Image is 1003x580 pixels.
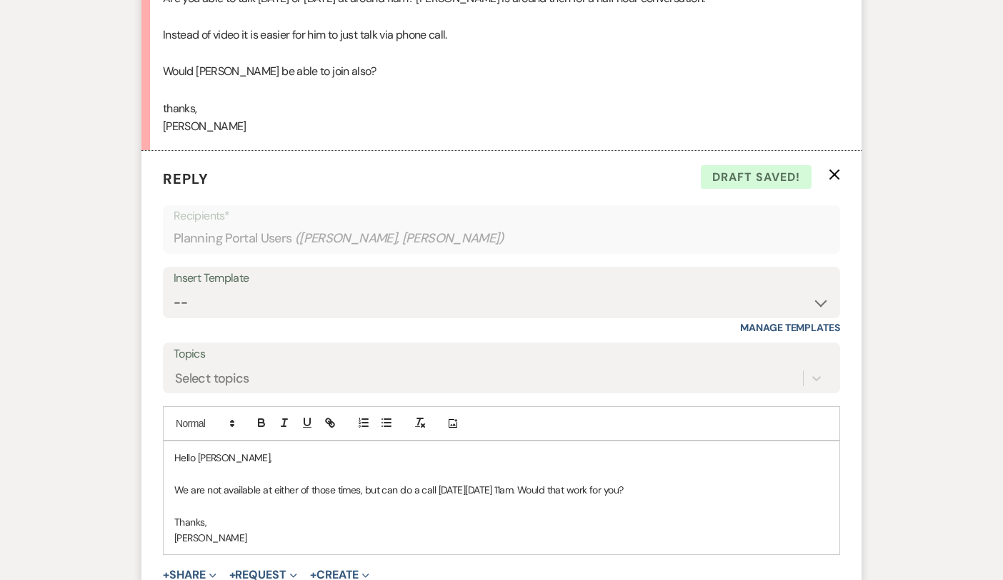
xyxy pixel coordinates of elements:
label: Topics [174,344,829,365]
p: Hello [PERSON_NAME], [174,450,829,466]
span: Draft saved! [701,165,812,190]
p: Thanks, [174,514,829,530]
span: ( [PERSON_NAME], [PERSON_NAME] ) [295,229,505,248]
p: thanks, [163,99,840,118]
a: Manage Templates [740,321,840,334]
div: Insert Template [174,268,829,289]
span: Reply [163,169,209,188]
div: Select topics [175,369,249,388]
p: Recipients* [174,207,829,225]
p: Instead of video it is easier for him to just talk via phone call. [163,26,840,44]
p: We are not available at either of those times, but can do a call [DATE][DATE] 11am. Would that wo... [174,482,829,498]
div: Planning Portal Users [174,225,829,252]
p: Would [PERSON_NAME] be able to join also? [163,62,840,81]
p: [PERSON_NAME] [163,117,840,136]
p: [PERSON_NAME] [174,530,829,546]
